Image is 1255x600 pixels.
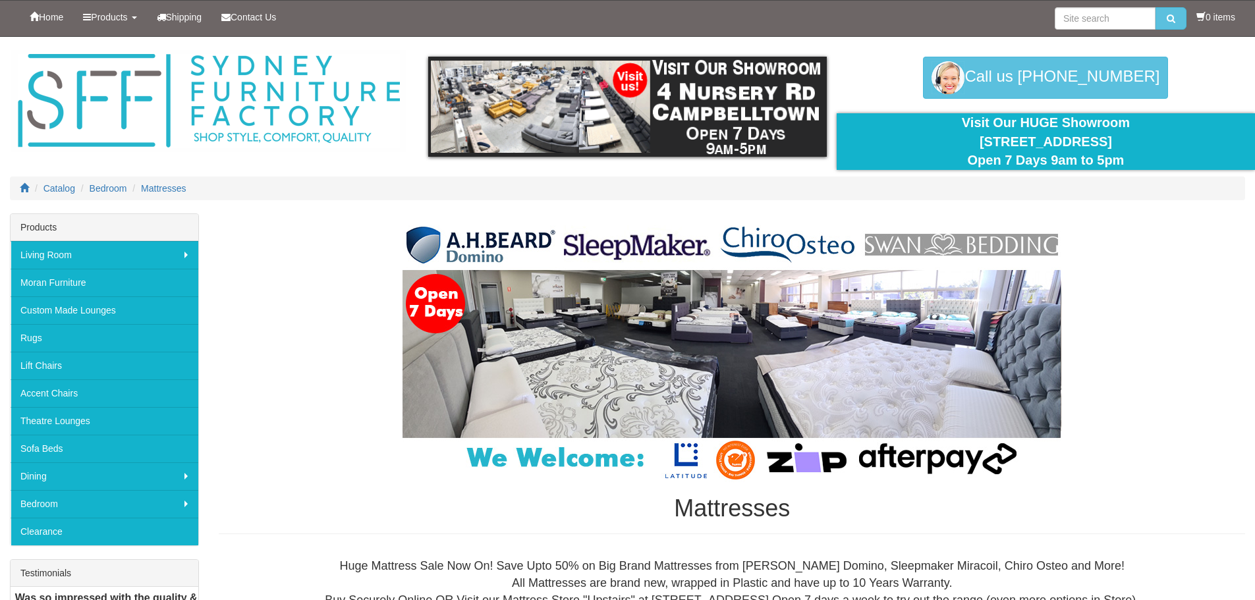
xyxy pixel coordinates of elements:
[11,379,198,407] a: Accent Chairs
[39,12,63,22] span: Home
[11,490,198,518] a: Bedroom
[847,113,1245,170] div: Visit Our HUGE Showroom [STREET_ADDRESS] Open 7 Days 9am to 5pm
[43,183,75,194] a: Catalog
[11,214,198,241] div: Products
[11,352,198,379] a: Lift Chairs
[11,407,198,435] a: Theatre Lounges
[1055,7,1156,30] input: Site search
[403,220,1061,482] img: Mattresses
[20,1,73,34] a: Home
[219,495,1245,522] h1: Mattresses
[90,183,127,194] a: Bedroom
[11,241,198,269] a: Living Room
[231,12,276,22] span: Contact Us
[166,12,202,22] span: Shipping
[11,518,198,545] a: Clearance
[11,324,198,352] a: Rugs
[1196,11,1235,24] li: 0 items
[141,183,186,194] a: Mattresses
[211,1,286,34] a: Contact Us
[11,269,198,296] a: Moran Furniture
[11,50,406,152] img: Sydney Furniture Factory
[428,57,827,157] img: showroom.gif
[91,12,127,22] span: Products
[73,1,146,34] a: Products
[11,435,198,462] a: Sofa Beds
[11,560,198,587] div: Testimonials
[11,296,198,324] a: Custom Made Lounges
[147,1,212,34] a: Shipping
[11,462,198,490] a: Dining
